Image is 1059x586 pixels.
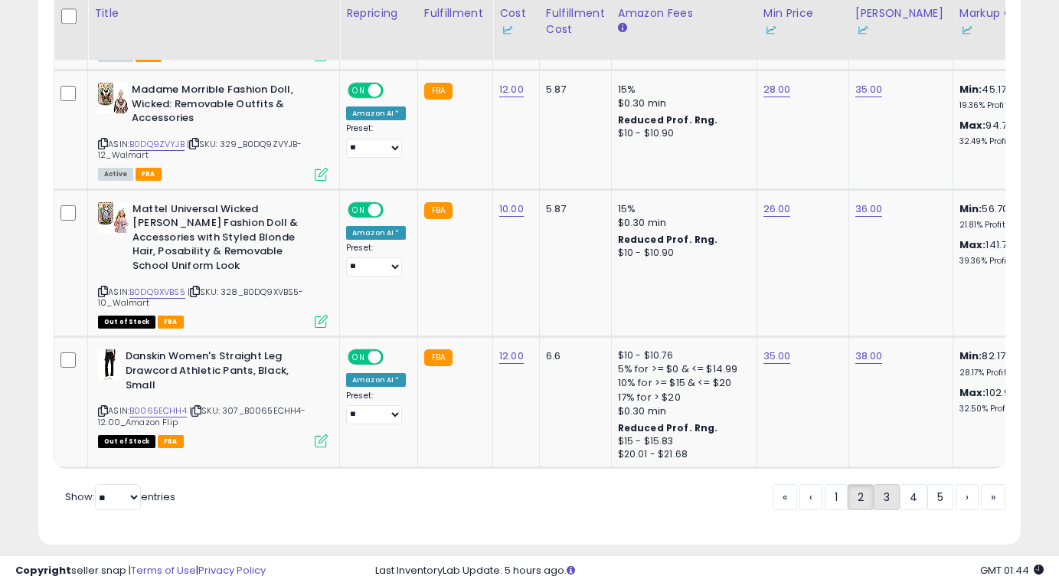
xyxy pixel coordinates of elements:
[346,5,411,21] div: Repricing
[98,83,328,179] div: ASIN:
[98,168,133,181] span: All listings currently available for purchase on Amazon
[855,82,883,97] a: 35.00
[65,489,175,504] span: Show: entries
[618,435,745,448] div: $15 - $15.83
[618,362,745,376] div: 5% for >= $0 & <= $14.99
[98,435,155,448] span: All listings that are currently out of stock and unavailable for purchase on Amazon
[346,391,406,425] div: Preset:
[855,201,883,217] a: 36.00
[98,83,128,113] img: 51F4-LTroxL._SL40_.jpg
[927,484,953,510] a: 5
[198,563,266,578] a: Privacy Policy
[959,385,986,400] b: Max:
[158,435,184,448] span: FBA
[15,563,71,578] strong: Copyright
[618,247,745,260] div: $10 - $10.90
[132,202,319,277] b: Mattel Universal Wicked [PERSON_NAME] Fashion Doll & Accessories with Styled Blonde Hair, Posabil...
[375,564,1044,578] div: Last InventoryLab Update: 5 hours ago.
[98,286,304,309] span: | SKU: 328_B0DQ9XVBS5-10_Walmart
[546,5,605,38] div: Fulfillment Cost
[618,376,745,390] div: 10% for >= $15 & <= $20
[349,84,368,97] span: ON
[424,83,453,100] small: FBA
[424,5,486,21] div: Fulfillment
[499,23,515,38] img: InventoryLab Logo
[618,127,745,140] div: $10 - $10.90
[618,216,745,230] div: $0.30 min
[763,82,791,97] a: 28.00
[959,349,982,363] b: Min:
[855,5,946,38] div: [PERSON_NAME]
[763,23,779,38] img: InventoryLab Logo
[499,201,524,217] a: 10.00
[132,83,318,129] b: Madame Morrible Fashion Doll, Wicked: Removable Outfits & Accessories
[346,123,406,158] div: Preset:
[131,563,196,578] a: Terms of Use
[618,5,750,21] div: Amazon Fees
[381,84,406,97] span: OFF
[346,243,406,277] div: Preset:
[618,391,745,404] div: 17% for > $20
[618,202,745,216] div: 15%
[809,489,812,505] span: ‹
[126,349,312,396] b: Danskin Women's Straight Leg Drawcord Athletic Pants, Black, Small
[966,489,969,505] span: ›
[98,316,155,329] span: All listings that are currently out of stock and unavailable for purchase on Amazon
[381,203,406,216] span: OFF
[499,21,533,38] div: Some or all of the values in this column are provided from Inventory Lab.
[783,489,787,505] span: «
[129,138,185,151] a: B0DQ9ZVYJB
[763,201,791,217] a: 26.00
[98,349,122,380] img: 31JfGPBRnjL._SL40_.jpg
[763,21,842,38] div: Some or all of the values in this column are provided from Inventory Lab.
[499,349,524,364] a: 12.00
[129,286,185,299] a: B0DQ9XVBS5
[959,237,986,252] b: Max:
[959,201,982,216] b: Min:
[855,21,946,38] div: Some or all of the values in this column are provided from Inventory Lab.
[959,82,982,97] b: Min:
[546,83,600,97] div: 5.87
[158,316,184,329] span: FBA
[349,351,368,364] span: ON
[98,349,328,446] div: ASIN:
[546,349,600,363] div: 6.6
[763,349,791,364] a: 35.00
[424,202,453,219] small: FBA
[980,563,1044,578] span: 2025-10-13 01:44 GMT
[346,106,406,120] div: Amazon AI *
[499,5,533,38] div: Cost
[346,226,406,240] div: Amazon AI *
[98,404,306,427] span: | SKU: 307_B0065ECHH4-12.00_Amazon Flip
[349,203,368,216] span: ON
[98,202,328,327] div: ASIN:
[848,484,874,510] a: 2
[618,113,718,126] b: Reduced Prof. Rng.
[618,97,745,110] div: $0.30 min
[991,489,995,505] span: »
[618,83,745,97] div: 15%
[959,118,986,133] b: Max:
[346,373,406,387] div: Amazon AI *
[499,82,524,97] a: 12.00
[98,202,129,233] img: 51OWvrzCe8L._SL40_.jpg
[618,21,627,35] small: Amazon Fees.
[618,404,745,418] div: $0.30 min
[855,23,871,38] img: InventoryLab Logo
[15,564,266,578] div: seller snap | |
[855,349,883,364] a: 38.00
[763,5,842,38] div: Min Price
[618,233,718,246] b: Reduced Prof. Rng.
[825,484,848,510] a: 1
[618,349,745,362] div: $10 - $10.76
[874,484,900,510] a: 3
[129,404,187,417] a: B0065ECHH4
[959,23,975,38] img: InventoryLab Logo
[98,138,302,161] span: | SKU: 329_B0DQ9ZVYJB-12_Walmart
[381,351,406,364] span: OFF
[618,448,745,461] div: $20.01 - $21.68
[94,5,333,21] div: Title
[546,202,600,216] div: 5.87
[136,168,162,181] span: FBA
[900,484,927,510] a: 4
